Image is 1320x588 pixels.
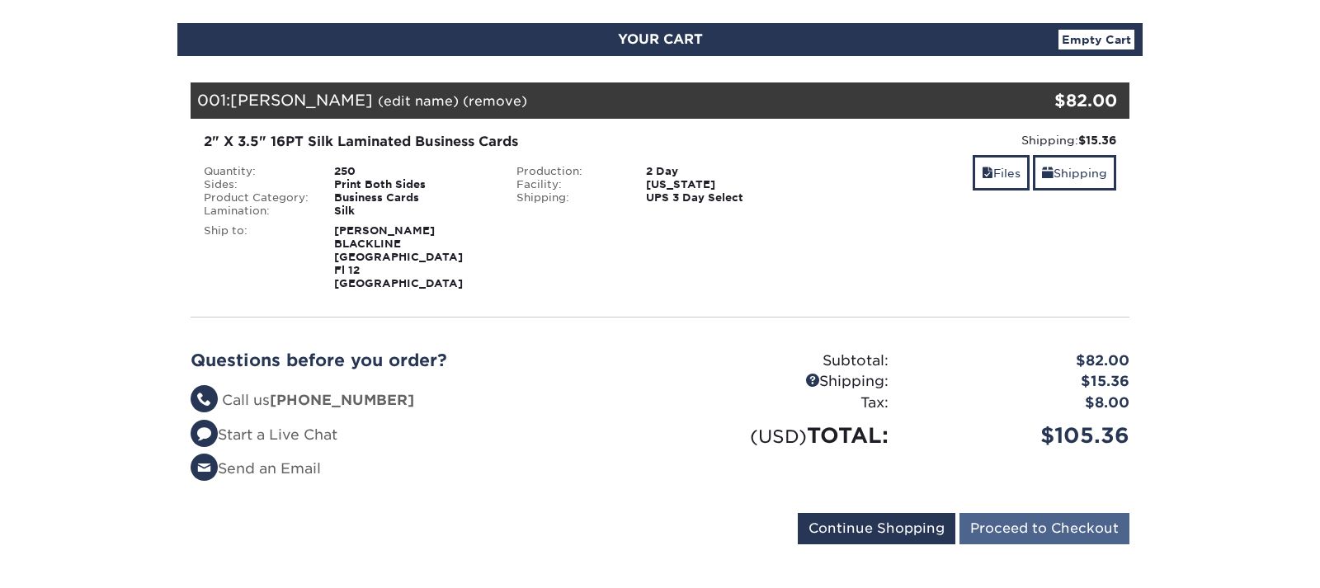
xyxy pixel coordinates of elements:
[660,350,901,372] div: Subtotal:
[191,178,322,191] div: Sides:
[1078,134,1116,147] strong: $15.36
[959,513,1129,544] input: Proceed to Checkout
[660,420,901,451] div: TOTAL:
[1058,30,1134,49] a: Empty Cart
[828,132,1116,148] div: Shipping:
[504,165,634,178] div: Production:
[798,513,955,544] input: Continue Shopping
[191,460,321,477] a: Send an Email
[191,350,648,370] h2: Questions before you order?
[463,93,527,109] a: (remove)
[322,178,504,191] div: Print Both Sides
[191,82,973,119] div: 001:
[1033,155,1116,191] a: Shipping
[901,420,1142,451] div: $105.36
[982,167,993,180] span: files
[504,191,634,205] div: Shipping:
[504,178,634,191] div: Facility:
[322,191,504,205] div: Business Cards
[901,350,1142,372] div: $82.00
[191,205,322,218] div: Lamination:
[204,132,804,152] div: 2" X 3.5" 16PT Silk Laminated Business Cards
[901,371,1142,393] div: $15.36
[322,205,504,218] div: Silk
[973,155,1030,191] a: Files
[270,392,414,408] strong: [PHONE_NUMBER]
[322,165,504,178] div: 250
[660,393,901,414] div: Tax:
[634,191,816,205] div: UPS 3 Day Select
[618,31,703,47] span: YOUR CART
[191,426,337,443] a: Start a Live Chat
[750,426,807,447] small: (USD)
[334,224,463,289] strong: [PERSON_NAME] BLACKLINE [GEOGRAPHIC_DATA] Fl 12 [GEOGRAPHIC_DATA]
[634,165,816,178] div: 2 Day
[1042,167,1054,180] span: shipping
[191,165,322,178] div: Quantity:
[191,224,322,290] div: Ship to:
[191,191,322,205] div: Product Category:
[660,371,901,393] div: Shipping:
[973,88,1117,113] div: $82.00
[230,91,373,109] span: [PERSON_NAME]
[634,178,816,191] div: [US_STATE]
[378,93,459,109] a: (edit name)
[4,538,140,582] iframe: Google Customer Reviews
[191,390,648,412] li: Call us
[901,393,1142,414] div: $8.00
